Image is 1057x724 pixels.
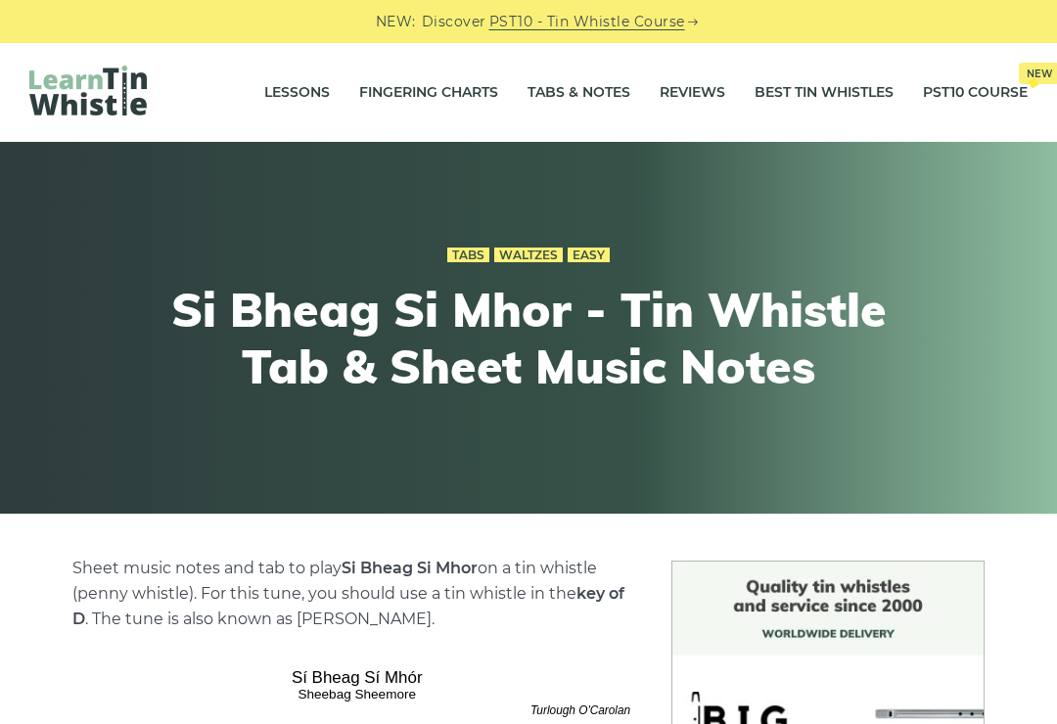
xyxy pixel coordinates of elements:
[72,556,643,632] p: Sheet music notes and tab to play on a tin whistle (penny whistle). For this tune, you should use...
[72,584,624,628] strong: key of D
[168,282,889,394] h1: Si­ Bheag Si­ Mhor - Tin Whistle Tab & Sheet Music Notes
[923,68,1028,117] a: PST10 CourseNew
[359,68,498,117] a: Fingering Charts
[660,68,725,117] a: Reviews
[568,248,610,263] a: Easy
[528,68,630,117] a: Tabs & Notes
[494,248,563,263] a: Waltzes
[342,559,478,577] strong: Si Bheag Si­ Mhor
[447,248,489,263] a: Tabs
[29,66,147,115] img: LearnTinWhistle.com
[755,68,894,117] a: Best Tin Whistles
[264,68,330,117] a: Lessons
